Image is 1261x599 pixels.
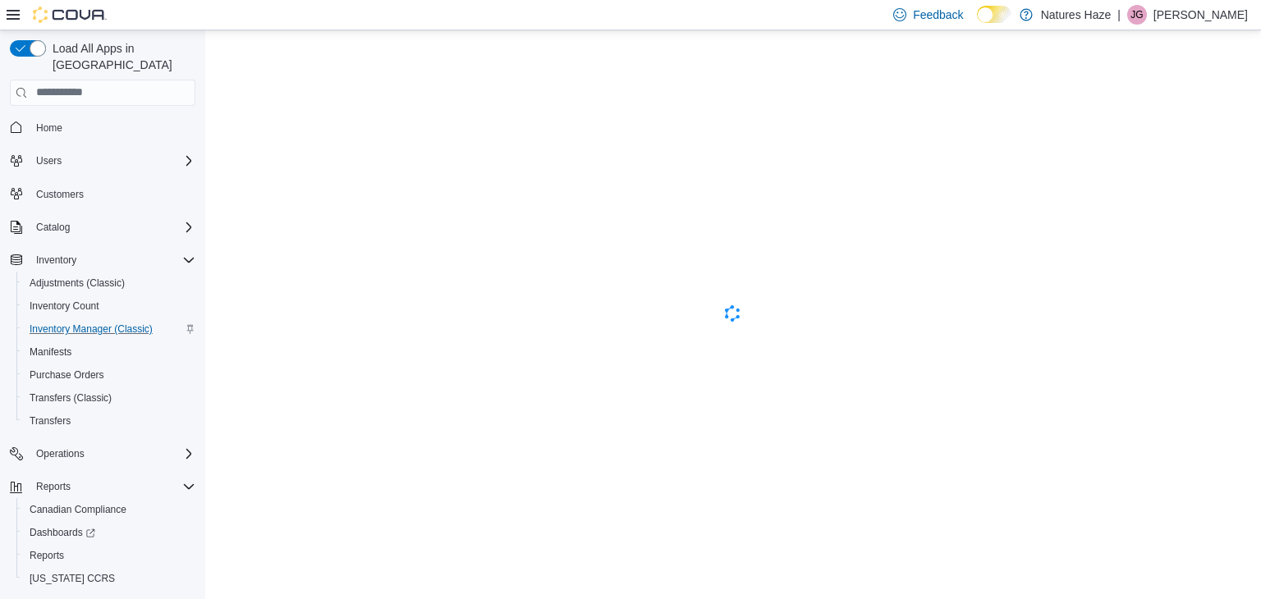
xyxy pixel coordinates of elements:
a: Inventory Manager (Classic) [23,319,159,339]
button: Users [30,151,68,171]
button: Inventory [3,249,202,272]
a: Purchase Orders [23,365,111,385]
button: Catalog [30,217,76,237]
span: Inventory Manager (Classic) [30,322,153,336]
div: Janet Gilliver [1127,5,1147,25]
span: Customers [36,188,84,201]
button: Reports [3,475,202,498]
p: | [1117,5,1121,25]
a: Transfers [23,411,77,431]
button: Adjustments (Classic) [16,272,202,295]
span: Customers [30,184,195,204]
a: Customers [30,185,90,204]
span: Manifests [30,345,71,359]
img: Cova [33,7,107,23]
span: Inventory Manager (Classic) [23,319,195,339]
a: Manifests [23,342,78,362]
button: Inventory Manager (Classic) [16,318,202,341]
span: Load All Apps in [GEOGRAPHIC_DATA] [46,40,195,73]
a: Home [30,118,69,138]
span: Reports [36,480,71,493]
span: Transfers (Classic) [23,388,195,408]
a: Transfers (Classic) [23,388,118,408]
span: Canadian Compliance [30,503,126,516]
span: Inventory [30,250,195,270]
span: Catalog [30,217,195,237]
span: Reports [23,546,195,565]
a: Inventory Count [23,296,106,316]
button: Transfers [16,409,202,432]
a: Dashboards [16,521,202,544]
span: Inventory Count [23,296,195,316]
span: Reports [30,549,64,562]
span: Operations [30,444,195,464]
span: Adjustments (Classic) [23,273,195,293]
span: Manifests [23,342,195,362]
button: Inventory Count [16,295,202,318]
span: Home [36,121,62,135]
p: [PERSON_NAME] [1153,5,1248,25]
span: Dashboards [30,526,95,539]
a: Canadian Compliance [23,500,133,519]
span: Feedback [913,7,963,23]
span: Dashboards [23,523,195,542]
a: [US_STATE] CCRS [23,569,122,588]
button: Reports [30,477,77,496]
button: Customers [3,182,202,206]
button: Inventory [30,250,83,270]
button: Operations [3,442,202,465]
span: Inventory Count [30,299,99,313]
button: Transfers (Classic) [16,386,202,409]
button: Canadian Compliance [16,498,202,521]
button: Operations [30,444,91,464]
button: Home [3,116,202,139]
span: Purchase Orders [23,365,195,385]
button: Catalog [3,216,202,239]
input: Dark Mode [977,6,1011,23]
span: Washington CCRS [23,569,195,588]
span: Dark Mode [977,23,978,24]
span: Inventory [36,254,76,267]
button: Users [3,149,202,172]
span: Users [36,154,62,167]
span: Transfers [23,411,195,431]
button: [US_STATE] CCRS [16,567,202,590]
span: Reports [30,477,195,496]
button: Manifests [16,341,202,364]
span: Canadian Compliance [23,500,195,519]
span: Users [30,151,195,171]
span: Transfers (Classic) [30,391,112,405]
button: Reports [16,544,202,567]
span: Purchase Orders [30,368,104,382]
a: Adjustments (Classic) [23,273,131,293]
a: Dashboards [23,523,102,542]
button: Purchase Orders [16,364,202,386]
span: [US_STATE] CCRS [30,572,115,585]
span: Catalog [36,221,70,234]
p: Natures Haze [1041,5,1112,25]
span: Adjustments (Classic) [30,277,125,290]
span: Operations [36,447,85,460]
span: Home [30,117,195,138]
span: JG [1130,5,1143,25]
span: Transfers [30,414,71,428]
a: Reports [23,546,71,565]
